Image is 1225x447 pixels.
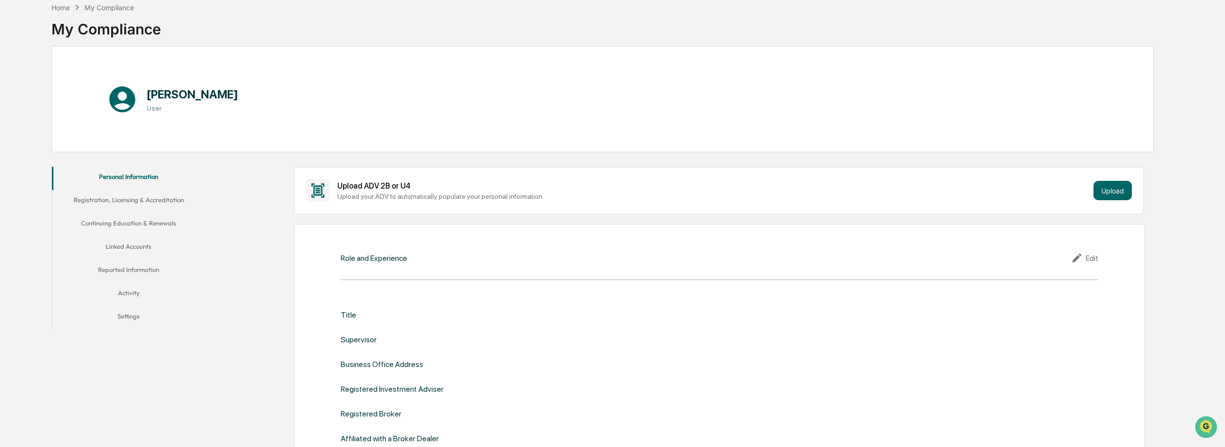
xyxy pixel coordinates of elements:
div: Registered Broker [341,409,401,418]
button: Upload [1093,181,1132,200]
iframe: Open customer support [1194,415,1220,441]
h1: [PERSON_NAME] [147,87,238,101]
button: Continuing Education & Renewals [52,213,206,237]
a: 🔎Data Lookup [6,137,65,154]
button: Linked Accounts [52,237,206,260]
span: Preclearance [19,122,63,132]
img: 1746055101610-c473b297-6a78-478c-a979-82029cc54cd1 [10,74,27,92]
div: Upload ADV 2B or U4 [337,181,1090,191]
div: We're available if you need us! [33,84,123,92]
div: Role and Experience [341,254,407,263]
button: Start new chat [165,77,177,89]
div: Start new chat [33,74,159,84]
button: Activity [52,283,206,306]
div: Home [51,3,70,12]
div: My Compliance [84,3,134,12]
span: Pylon [97,164,117,172]
button: Registration, Licensing & Accreditation [52,190,206,213]
button: Personal Information [52,167,206,190]
input: Clear [25,44,160,54]
div: Business Office Address [341,360,423,369]
div: 🖐️ [10,123,17,131]
div: My Compliance [51,13,161,38]
div: Title [341,310,356,319]
a: Powered byPylon [68,164,117,172]
div: secondary tabs example [52,167,206,330]
button: Reported Information [52,260,206,283]
p: How can we help? [10,20,177,36]
span: Attestations [80,122,120,132]
div: 🗄️ [70,123,78,131]
span: Data Lookup [19,141,61,150]
div: Supervisor [341,335,377,344]
div: Upload your ADV to automatically populate your personal information. [337,192,1090,200]
div: Registered Investment Adviser [341,384,444,394]
button: Settings [52,306,206,330]
a: 🗄️Attestations [66,118,124,136]
div: 🔎 [10,142,17,149]
div: Edit [1071,252,1098,264]
div: Affiliated with a Broker Dealer [341,434,439,443]
a: 🖐️Preclearance [6,118,66,136]
h3: User [147,104,238,112]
